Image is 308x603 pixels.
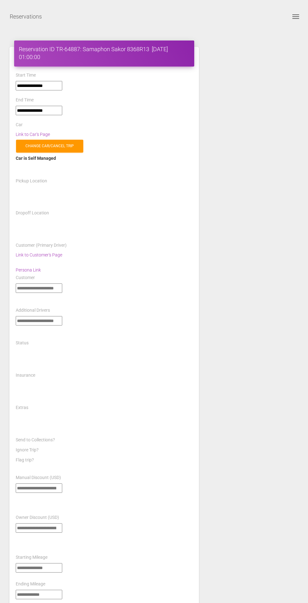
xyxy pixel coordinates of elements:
[16,252,62,257] a: Link to Customer's Page
[19,45,190,61] h4: Reservation ID TR-64887: Samaphon Sakor 8368R13 [DATE] 01:00:00
[16,475,61,481] label: Manual Discount (USD)
[16,242,67,249] label: Customer (Primary Driver)
[16,447,39,453] label: Ignore Trip?
[10,9,42,24] a: Reservations
[16,514,59,521] label: Owner Discount (USD)
[16,72,36,78] label: Start Time
[16,210,49,216] label: Dropoff Location
[288,13,303,20] button: Toggle navigation
[16,340,29,346] label: Status
[16,437,55,443] label: Send to Collections?
[16,267,41,272] a: Persona Link
[16,275,35,281] label: Customer
[16,140,83,153] a: Change car/cancel trip
[16,307,50,314] label: Additional Drivers
[16,581,45,587] label: Ending Mileage
[16,154,193,162] div: Car is Self Managed
[16,372,35,379] label: Insurance
[16,457,34,463] label: Flag trip?
[16,132,50,137] a: Link to Car's Page
[16,554,47,561] label: Starting Mileage
[16,405,28,411] label: Extras
[16,178,47,184] label: Pickup Location
[16,122,23,128] label: Car
[16,97,34,103] label: End Time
